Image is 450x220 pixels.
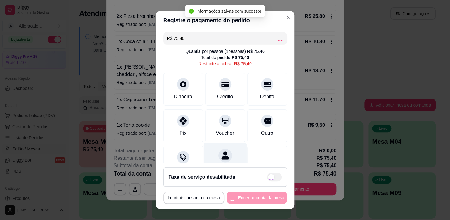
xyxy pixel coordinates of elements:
div: Dinheiro [174,93,192,100]
span: check-circle [189,9,194,14]
div: Pix [179,129,186,137]
div: Débito [260,93,274,100]
div: R$ 75,40 [247,48,265,54]
span: Informações salvas com sucesso! [196,9,261,14]
button: Close [283,12,293,22]
div: R$ 75,40 [234,61,252,67]
input: Ex.: hambúrguer de cordeiro [167,32,277,44]
div: R$ 75,40 [232,54,249,61]
div: Outro [261,129,273,137]
button: Imprimir consumo da mesa [163,192,224,204]
div: Restante a cobrar [198,61,251,67]
div: Quantia por pessoa ( 1 pessoas) [185,48,264,54]
header: Registre o pagamento do pedido [156,11,294,30]
h2: Taxa de serviço desabilitada [169,173,235,181]
div: Voucher [216,129,234,137]
div: Total do pedido [201,54,249,61]
div: Crédito [217,93,233,100]
div: Loading [277,35,283,41]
